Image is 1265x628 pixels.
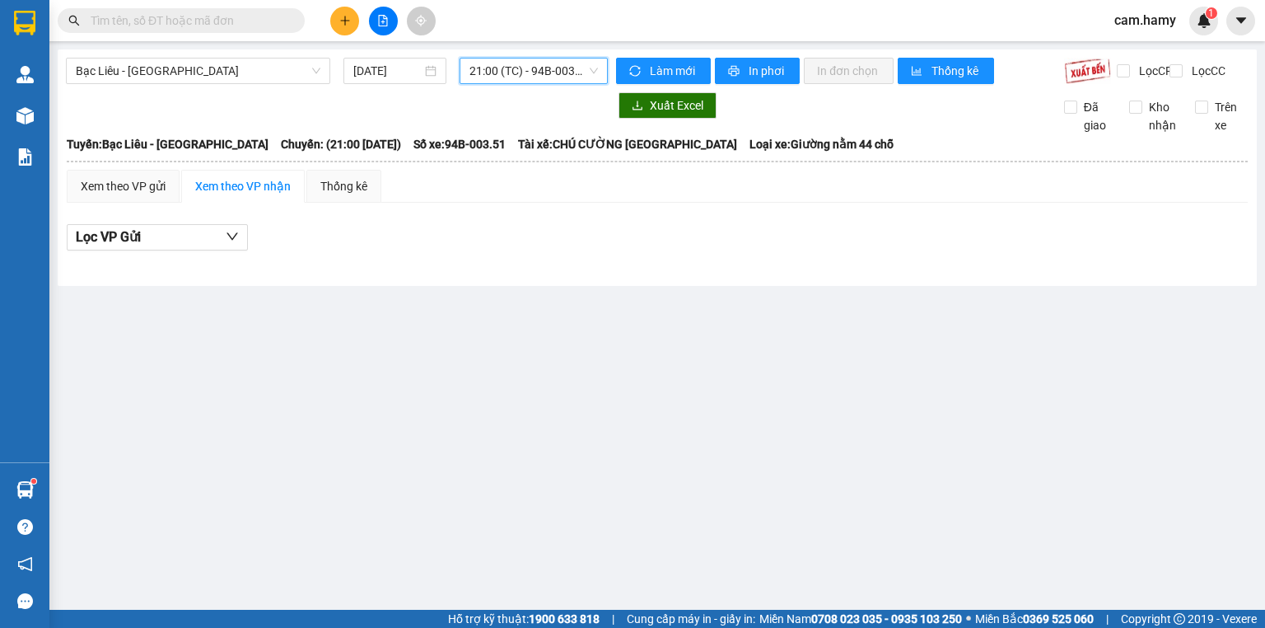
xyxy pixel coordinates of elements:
div: Thống kê [320,177,367,195]
span: Tài xế: CHÚ CƯỜNG [GEOGRAPHIC_DATA] [518,135,737,153]
span: Kho nhận [1142,98,1183,134]
img: warehouse-icon [16,107,34,124]
span: Số xe: 94B-003.51 [413,135,506,153]
span: notification [17,556,33,572]
span: printer [728,65,742,78]
strong: 1900 633 818 [529,612,600,626]
span: 1 [1208,7,1214,19]
span: Lọc CC [1185,62,1228,80]
span: aim [415,15,427,26]
span: | [612,610,614,628]
span: In phơi [749,62,787,80]
span: Miền Nam [759,610,962,628]
img: solution-icon [16,148,34,166]
strong: 0708 023 035 - 0935 103 250 [811,612,962,626]
span: file-add [377,15,389,26]
button: plus [330,7,359,35]
span: copyright [1174,613,1185,625]
span: down [226,230,239,243]
input: Tìm tên, số ĐT hoặc mã đơn [91,12,285,30]
span: plus [339,15,351,26]
span: search [68,15,80,26]
button: file-add [369,7,398,35]
span: message [17,593,33,609]
span: Làm mới [650,62,698,80]
span: Lọc CR [1132,62,1175,80]
span: Loại xe: Giường nằm 44 chỗ [749,135,894,153]
button: printerIn phơi [715,58,800,84]
span: question-circle [17,519,33,535]
b: Tuyến: Bạc Liêu - [GEOGRAPHIC_DATA] [67,138,268,151]
img: icon-new-feature [1197,13,1211,28]
span: caret-down [1234,13,1249,28]
span: 21:00 (TC) - 94B-003.51 [469,59,599,83]
div: Xem theo VP nhận [195,177,291,195]
span: sync [629,65,643,78]
span: Cung cấp máy in - giấy in: [627,610,755,628]
sup: 1 [31,479,36,484]
span: Hỗ trợ kỹ thuật: [448,610,600,628]
button: caret-down [1226,7,1255,35]
span: Lọc VP Gửi [76,227,141,247]
span: Trên xe [1208,98,1249,134]
img: warehouse-icon [16,481,34,499]
button: Lọc VP Gửi [67,224,248,251]
span: Chuyến: (21:00 [DATE]) [281,135,401,153]
span: Bạc Liêu - Sài Gòn [76,59,320,83]
div: Xem theo VP gửi [81,177,166,195]
span: Đã giao [1077,98,1118,134]
strong: 0369 525 060 [1023,612,1094,626]
button: In đơn chọn [804,58,894,84]
span: Thống kê [931,62,981,80]
button: bar-chartThống kê [898,58,994,84]
input: 12/08/2025 [353,62,421,80]
span: cam.hamy [1101,10,1189,30]
span: Miền Bắc [975,610,1094,628]
span: bar-chart [911,65,925,78]
button: aim [407,7,436,35]
button: downloadXuất Excel [618,92,717,119]
img: warehouse-icon [16,66,34,83]
button: syncLàm mới [616,58,711,84]
sup: 1 [1206,7,1217,19]
img: 9k= [1064,58,1111,84]
img: logo-vxr [14,11,35,35]
span: ⚪️ [966,616,971,622]
span: | [1106,610,1109,628]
